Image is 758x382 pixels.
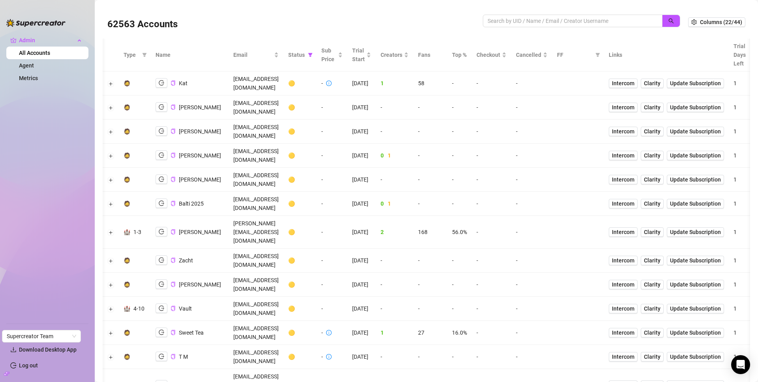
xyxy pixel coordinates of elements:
span: copy [171,354,176,359]
a: Intercom [609,103,638,112]
a: Clarity [641,352,664,361]
td: [DATE] [347,216,376,249]
th: Trial Days Left [729,39,751,71]
span: copy [171,229,176,234]
th: Top % [447,39,472,71]
a: Intercom [609,227,638,237]
span: 58 [418,80,424,86]
span: info-circle [326,81,332,86]
td: [EMAIL_ADDRESS][DOMAIN_NAME] [229,192,283,216]
span: filter [595,52,600,57]
td: - [317,144,347,168]
span: 🟡 [288,281,295,288]
button: Expand row [108,330,114,336]
td: - [511,95,552,120]
button: logout [156,78,167,88]
span: logout [159,257,164,263]
div: 🧔 [124,256,130,265]
span: 🟡 [288,229,295,235]
span: Clarity [644,175,660,184]
td: - [317,216,347,249]
div: 🏰 [124,304,130,313]
span: Clarity [644,256,660,265]
span: copy [171,330,176,335]
span: logout [159,354,164,359]
a: Clarity [641,280,664,289]
a: Intercom [609,304,638,313]
span: Update Subscription [670,176,721,183]
span: logout [159,176,164,182]
td: [EMAIL_ADDRESS][DOMAIN_NAME] [229,120,283,144]
td: - [447,297,472,321]
td: - [447,120,472,144]
td: - [447,192,472,216]
td: - [472,168,511,192]
td: - [447,168,472,192]
th: Sub Price [317,39,347,71]
div: 1-3 [133,228,141,236]
a: Clarity [641,304,664,313]
td: [DATE] [347,120,376,144]
span: filter [306,49,314,61]
button: logout [156,150,167,160]
span: logout [159,80,164,86]
span: [PERSON_NAME] [179,281,221,288]
span: Update Subscription [670,354,721,360]
td: - [511,216,552,249]
td: - [413,144,447,168]
button: Update Subscription [667,328,724,337]
td: [EMAIL_ADDRESS][DOMAIN_NAME] [229,249,283,273]
div: 🧔 [124,328,130,337]
span: 1 [388,200,391,207]
span: Update Subscription [670,330,721,336]
span: Download Desktop App [19,346,77,353]
td: - [511,273,552,297]
span: Clarity [644,304,660,313]
span: Kat [179,80,188,86]
span: Columns (22/44) [700,19,742,25]
td: - [413,95,447,120]
div: 🧔 [124,103,130,112]
span: Intercom [612,256,634,265]
button: Expand row [108,306,114,312]
span: 1 [388,152,391,159]
span: Update Subscription [670,281,721,288]
td: - [413,297,447,321]
span: 0 [381,152,384,159]
td: [EMAIL_ADDRESS][DOMAIN_NAME] [229,168,283,192]
span: Trial Start [352,46,365,64]
span: copy [171,153,176,158]
span: Clarity [644,151,660,160]
span: Status [288,51,305,59]
button: Copy Account UID [171,330,176,335]
button: Expand row [108,129,114,135]
button: logout [156,126,167,136]
td: - [447,95,472,120]
span: Clarity [644,127,660,136]
span: Update Subscription [670,152,721,159]
button: Update Subscription [667,352,724,361]
div: 🧔 [124,352,130,361]
th: Links [604,39,729,71]
span: Zacht [179,257,193,264]
button: Update Subscription [667,199,724,208]
th: Checkout [472,39,511,71]
span: copy [171,282,176,287]
button: Update Subscription [667,151,724,160]
span: copy [171,129,176,134]
span: Intercom [612,79,634,88]
button: Update Subscription [667,304,724,313]
td: - [447,249,472,273]
button: logout [156,303,167,313]
button: Update Subscription [667,79,724,88]
button: logout [156,255,167,265]
button: Copy Account UID [171,128,176,134]
td: - [317,192,347,216]
td: [DATE] [347,71,376,95]
span: 🟡 [288,128,295,135]
td: [EMAIL_ADDRESS][DOMAIN_NAME] [229,95,283,120]
td: - [511,168,552,192]
a: Intercom [609,280,638,289]
span: Email [233,51,272,59]
button: Copy Account UID [171,104,176,110]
